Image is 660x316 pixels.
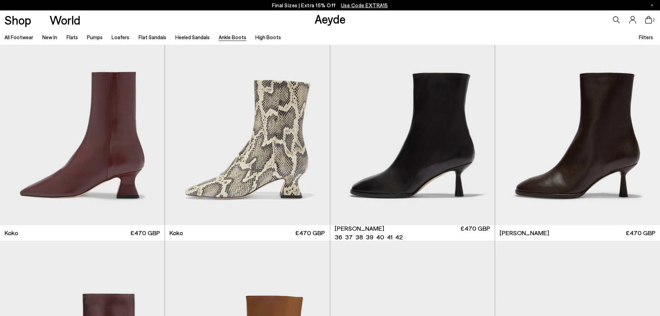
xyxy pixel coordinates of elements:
span: Filters [639,34,653,40]
a: Koko £470 GBP [165,225,329,241]
img: Dorothy Soft Sock Boots [330,18,495,225]
p: Final Sizes | Extra 15% Off [272,1,388,10]
img: Dorothy Soft Sock Boots [495,18,659,225]
span: £470 GBP [130,229,160,237]
span: 2 [652,18,655,22]
span: [PERSON_NAME] [500,229,549,237]
a: [PERSON_NAME] £470 GBP [495,225,660,241]
a: Ankle Boots [219,34,246,40]
img: Koko Regal Heel Boots [165,18,329,225]
a: Aeyde [315,11,346,26]
a: 2 [645,16,652,24]
li: 41 [387,233,393,241]
a: High Boots [255,34,281,40]
a: Shop [5,14,31,26]
li: 38 [355,233,363,241]
a: Loafers [112,34,129,40]
a: Flat Sandals [139,34,166,40]
a: Heeled Sandals [175,34,210,40]
span: £470 GBP [626,229,655,237]
span: £470 GBP [460,224,490,241]
li: 36 [335,233,342,241]
div: 2 / 6 [495,18,659,225]
li: 37 [345,233,353,241]
li: 40 [376,233,384,241]
img: Dorothy Soft Sock Boots [495,18,660,225]
li: 39 [366,233,373,241]
a: [PERSON_NAME] 36 37 38 39 40 41 42 £470 GBP [330,225,495,241]
a: All Footwear [5,34,33,40]
span: Navigate to /collections/ss25-final-sizes [341,2,388,8]
a: World [50,14,80,26]
span: [PERSON_NAME] [335,224,384,233]
div: 1 / 6 [330,18,495,225]
span: £470 GBP [295,229,325,237]
span: Koko [5,229,18,237]
li: 42 [395,233,403,241]
a: Flats [67,34,78,40]
a: New In [42,34,57,40]
span: Koko [169,229,183,237]
a: Pumps [87,34,103,40]
ul: variant [335,233,401,241]
a: 6 / 6 1 / 6 2 / 6 3 / 6 4 / 6 5 / 6 6 / 6 1 / 6 Next slide Previous slide [330,18,495,225]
